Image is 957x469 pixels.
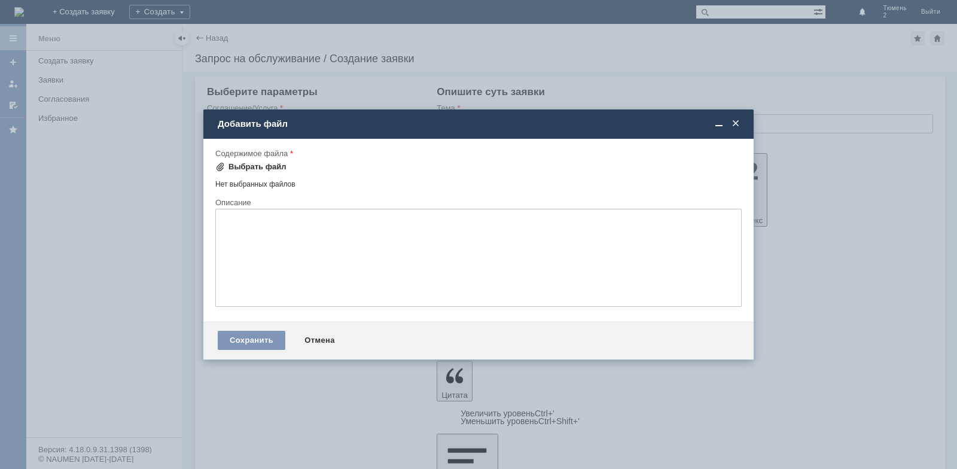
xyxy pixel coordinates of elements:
div: Добавить файл [218,118,742,129]
div: Нет выбранных файлов [215,175,742,189]
div: Выбрать файл [228,162,287,172]
span: Закрыть [730,118,742,129]
span: Свернуть (Ctrl + M) [713,118,725,129]
div: [PERSON_NAME] удалить отложенные чеки во вложении [5,5,175,24]
div: Содержимое файла [215,150,739,157]
div: Описание [215,199,739,206]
